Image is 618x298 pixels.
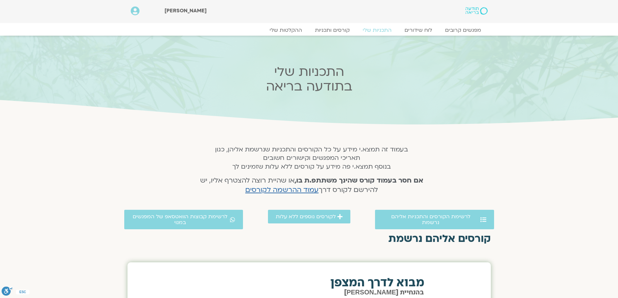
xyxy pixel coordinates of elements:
[263,27,309,33] a: ההקלטות שלי
[276,214,336,220] span: לקורסים נוספים ללא עלות
[398,27,439,33] a: לוח שידורים
[375,210,494,229] a: לרשימת הקורסים והתכניות אליהם נרשמת
[439,27,488,33] a: מפגשים קרובים
[127,233,491,244] h2: קורסים אליהם נרשמת
[268,210,350,223] a: לקורסים נוספים ללא עלות
[238,277,424,289] h2: מבוא לדרך המצפן
[131,27,488,33] nav: Menu
[124,210,243,229] a: לרשימת קבוצות הוואטסאפ של המפגשים במנוי
[191,145,432,171] h5: בעמוד זה תמצא.י מידע על כל הקורסים והתכניות שנרשמת אליהן, כגון תאריכי המפגשים וקישורים חשובים בנו...
[309,27,356,33] a: קורסים ותכניות
[344,289,423,296] span: בהנחיית [PERSON_NAME]
[383,214,479,225] span: לרשימת הקורסים והתכניות אליהם נרשמת
[245,185,319,195] a: עמוד ההרשמה לקורסים
[182,65,436,94] h2: התכניות שלי בתודעה בריאה
[132,214,229,225] span: לרשימת קבוצות הוואטסאפ של המפגשים במנוי
[356,27,398,33] a: התכניות שלי
[295,176,423,185] strong: אם חסר בעמוד קורס שהינך משתתפ.ת בו,
[191,176,432,195] h4: או שהיית רוצה להצטרף אליו, יש להירשם לקורס דרך
[164,7,207,14] span: [PERSON_NAME]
